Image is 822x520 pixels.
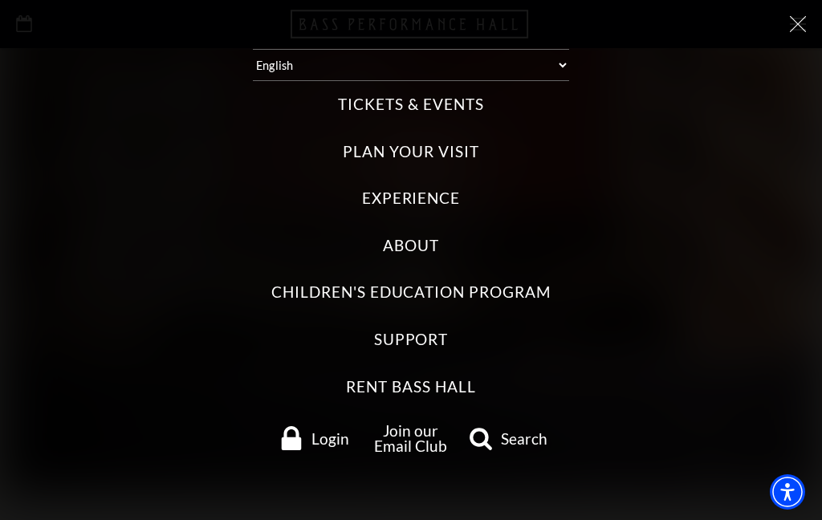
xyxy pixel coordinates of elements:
[267,426,362,450] a: Login
[374,421,447,455] a: Join our Email Club
[362,188,461,209] label: Experience
[346,376,475,398] label: Rent Bass Hall
[383,235,439,257] label: About
[770,474,805,510] div: Accessibility Menu
[253,49,569,81] select: Select:
[374,329,449,351] label: Support
[311,431,349,446] span: Login
[271,282,551,303] label: Children's Education Program
[460,426,555,450] a: search
[343,141,478,163] label: Plan Your Visit
[338,94,483,116] label: Tickets & Events
[501,431,547,446] span: Search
